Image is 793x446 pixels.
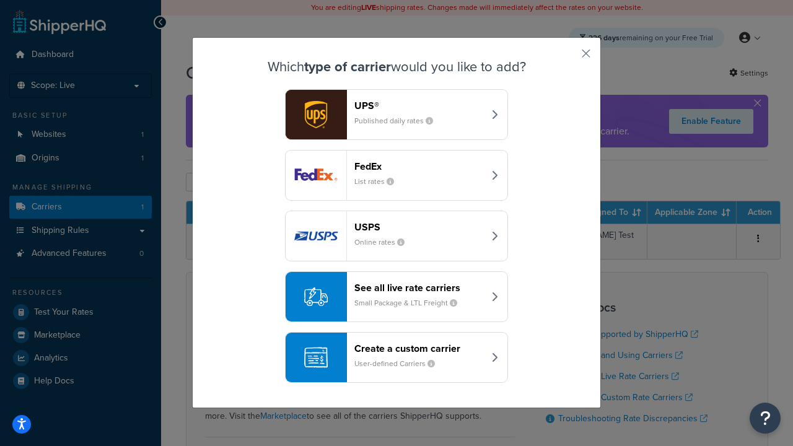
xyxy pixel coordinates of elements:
button: See all live rate carriersSmall Package & LTL Freight [285,271,508,322]
button: Create a custom carrierUser-defined Carriers [285,332,508,383]
button: usps logoUSPSOnline rates [285,211,508,261]
button: fedEx logoFedExList rates [285,150,508,201]
button: ups logoUPS®Published daily rates [285,89,508,140]
header: See all live rate carriers [354,282,484,294]
header: FedEx [354,160,484,172]
img: ups logo [286,90,346,139]
small: Small Package & LTL Freight [354,297,467,308]
small: List rates [354,176,404,187]
small: Online rates [354,237,414,248]
small: Published daily rates [354,115,443,126]
h3: Which would you like to add? [224,59,569,74]
header: UPS® [354,100,484,111]
header: USPS [354,221,484,233]
small: User-defined Carriers [354,358,445,369]
img: fedEx logo [286,151,346,200]
header: Create a custom carrier [354,343,484,354]
button: Open Resource Center [750,403,781,434]
strong: type of carrier [304,56,391,77]
img: icon-carrier-liverate-becf4550.svg [304,285,328,308]
img: usps logo [286,211,346,261]
img: icon-carrier-custom-c93b8a24.svg [304,346,328,369]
